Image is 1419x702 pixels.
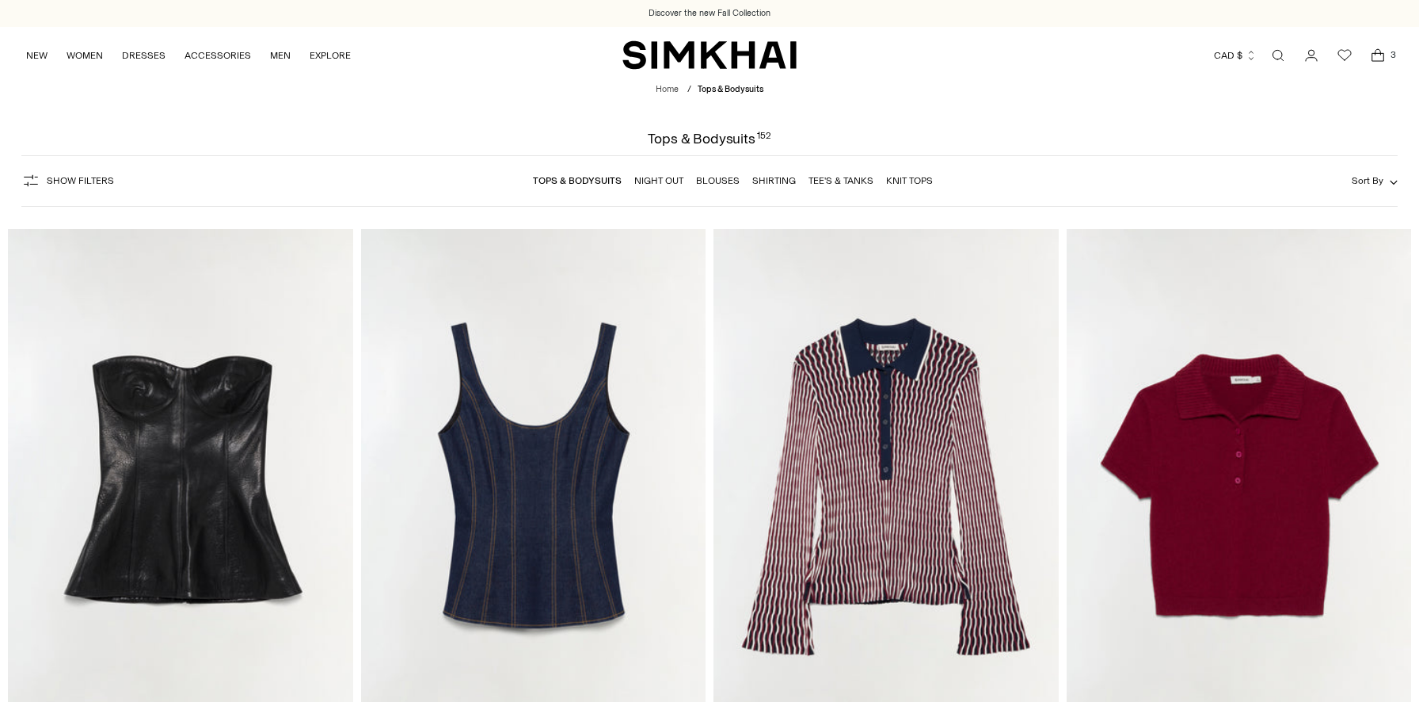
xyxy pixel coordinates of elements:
a: Go to the account page [1295,40,1327,71]
a: SIMKHAI [622,40,797,71]
a: MEN [270,38,291,73]
a: Night Out [634,175,683,186]
a: EXPLORE [310,38,351,73]
h1: Tops & Bodysuits [648,132,770,146]
div: 152 [757,132,771,146]
a: Open search modal [1262,40,1294,71]
a: Tops & Bodysuits [533,175,622,186]
a: Blouses [696,175,740,186]
a: Open cart modal [1362,40,1394,71]
a: Wishlist [1329,40,1360,71]
a: Tee's & Tanks [808,175,873,186]
a: Shirting [752,175,796,186]
a: NEW [26,38,48,73]
span: Sort By [1352,175,1383,186]
a: WOMEN [67,38,103,73]
div: / [687,83,691,97]
button: Show Filters [21,168,114,193]
a: Discover the new Fall Collection [649,7,770,20]
a: Home [656,84,679,94]
a: Knit Tops [886,175,933,186]
a: ACCESSORIES [185,38,251,73]
a: DRESSES [122,38,165,73]
button: Sort By [1352,172,1398,189]
button: CAD $ [1214,38,1257,73]
nav: breadcrumbs [656,83,763,97]
nav: Linked collections [533,164,933,197]
span: 3 [1386,48,1400,62]
span: Show Filters [47,175,114,186]
span: Tops & Bodysuits [698,84,763,94]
